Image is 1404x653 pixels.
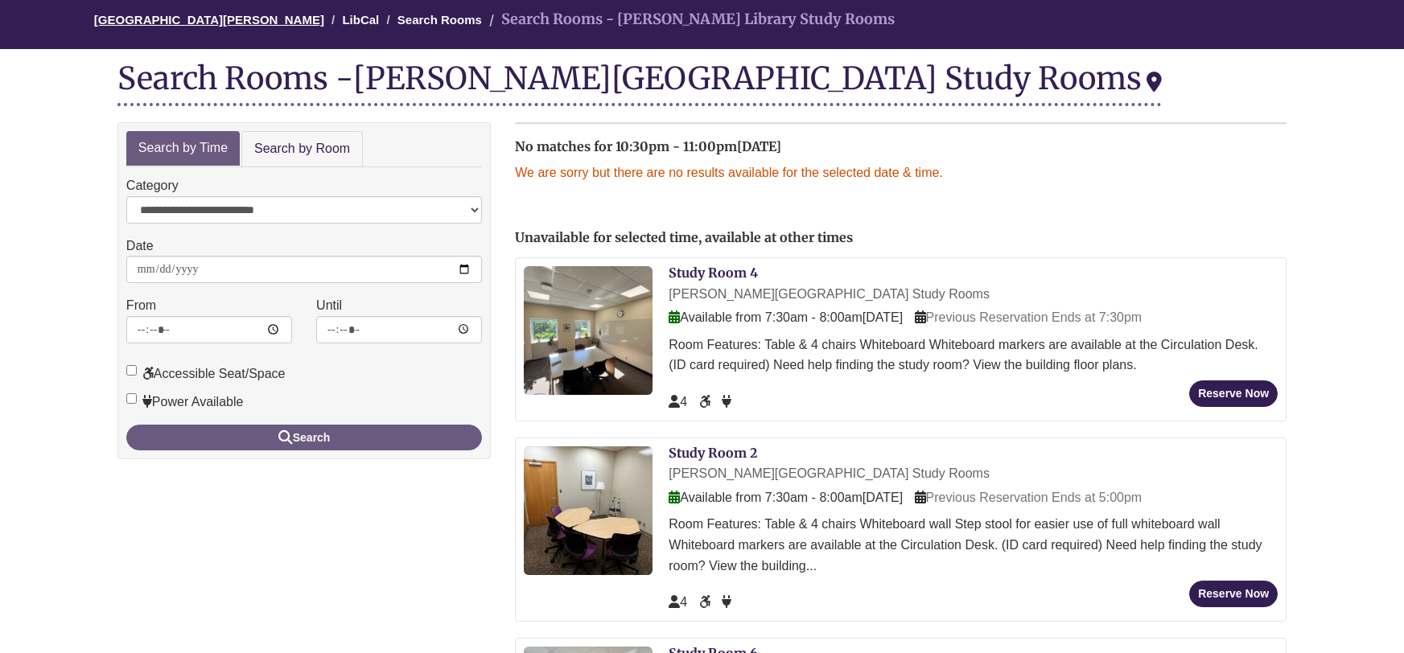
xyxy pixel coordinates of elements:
[515,140,1287,154] h2: No matches for 10:30pm - 11:00pm[DATE]
[126,236,154,257] label: Date
[669,514,1278,576] div: Room Features: Table & 4 chairs Whiteboard wall Step stool for easier use of full whiteboard wall...
[699,395,714,409] span: Accessible Seat/Space
[1189,581,1278,607] button: Reserve Now
[126,363,286,384] label: Accessible Seat/Space
[669,491,903,504] span: Available from 7:30am - 8:00am[DATE]
[669,265,758,281] a: Study Room 4
[699,595,714,609] span: Accessible Seat/Space
[316,295,342,316] label: Until
[126,295,156,316] label: From
[669,445,757,461] a: Study Room 2
[485,8,895,31] li: Search Rooms - [PERSON_NAME] Library Study Rooms
[722,395,731,409] span: Power Available
[669,395,687,409] span: The capacity of this space
[669,335,1278,376] div: Room Features: Table & 4 chairs Whiteboard Whiteboard markers are available at the Circulation De...
[669,310,903,324] span: Available from 7:30am - 8:00am[DATE]
[669,284,1278,305] div: [PERSON_NAME][GEOGRAPHIC_DATA] Study Rooms
[515,162,1287,183] p: We are sorry but there are no results available for the selected date & time.
[353,59,1162,97] div: [PERSON_NAME][GEOGRAPHIC_DATA] Study Rooms
[126,425,482,450] button: Search
[397,13,482,27] a: Search Rooms
[669,463,1278,484] div: [PERSON_NAME][GEOGRAPHIC_DATA] Study Rooms
[126,365,137,376] input: Accessible Seat/Space
[342,13,379,27] a: LibCal
[915,310,1143,324] span: Previous Reservation Ends at 7:30pm
[722,595,731,609] span: Power Available
[117,61,1162,106] div: Search Rooms -
[241,131,363,167] a: Search by Room
[126,393,137,404] input: Power Available
[669,595,687,609] span: The capacity of this space
[126,392,244,413] label: Power Available
[126,131,240,166] a: Search by Time
[524,266,653,395] img: Study Room 4
[524,446,653,575] img: Study Room 2
[915,491,1143,504] span: Previous Reservation Ends at 5:00pm
[126,175,179,196] label: Category
[94,13,324,27] a: [GEOGRAPHIC_DATA][PERSON_NAME]
[515,231,1287,245] h2: Unavailable for selected time, available at other times
[1189,380,1278,407] button: Reserve Now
